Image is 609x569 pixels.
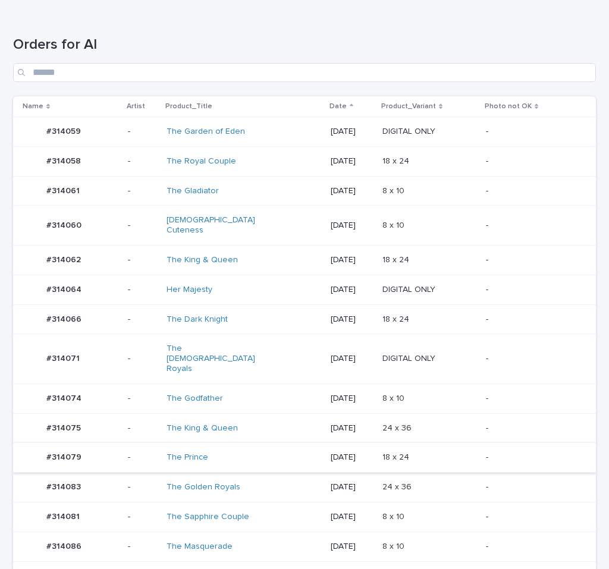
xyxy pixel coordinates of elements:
p: 24 x 36 [382,480,414,492]
p: [DATE] [331,482,373,492]
tr: #314075#314075 -The King & Queen [DATE]24 x 3624 x 36 - [13,413,596,443]
p: #314071 [46,351,82,364]
p: - [128,186,157,196]
p: [DATE] [331,127,373,137]
p: 8 x 10 [382,391,407,404]
p: [DATE] [331,255,373,265]
p: - [128,315,157,325]
a: The Prince [167,452,208,463]
p: - [128,255,157,265]
p: [DATE] [331,285,373,295]
p: 8 x 10 [382,539,407,552]
p: 18 x 24 [382,450,412,463]
p: #314086 [46,539,84,552]
a: [DEMOGRAPHIC_DATA] Cuteness [167,215,266,235]
p: [DATE] [331,512,373,522]
p: Date [329,100,347,113]
p: [DATE] [331,452,373,463]
p: Photo not OK [485,100,532,113]
p: #314058 [46,154,83,166]
p: [DATE] [331,423,373,433]
p: 8 x 10 [382,184,407,196]
p: - [128,221,157,231]
p: 24 x 36 [382,421,414,433]
a: The Godfather [167,394,223,404]
p: [DATE] [331,221,373,231]
p: - [128,512,157,522]
tr: #314060#314060 -[DEMOGRAPHIC_DATA] Cuteness [DATE]8 x 108 x 10 - [13,206,596,246]
p: - [486,186,577,196]
p: - [486,255,577,265]
tr: #314083#314083 -The Golden Royals [DATE]24 x 3624 x 36 - [13,473,596,502]
p: - [486,452,577,463]
p: 18 x 24 [382,154,412,166]
p: DIGITAL ONLY [382,124,438,137]
tr: #314064#314064 -Her Majesty [DATE]DIGITAL ONLYDIGITAL ONLY - [13,275,596,304]
p: #314060 [46,218,84,231]
tr: #314066#314066 -The Dark Knight [DATE]18 x 2418 x 24 - [13,304,596,334]
p: DIGITAL ONLY [382,282,438,295]
p: - [128,156,157,166]
p: [DATE] [331,394,373,404]
p: [DATE] [331,354,373,364]
a: The [DEMOGRAPHIC_DATA] Royals [167,344,266,373]
p: #314079 [46,450,84,463]
p: 8 x 10 [382,218,407,231]
p: - [486,156,577,166]
a: The Golden Royals [167,482,240,492]
a: The Masquerade [167,542,233,552]
p: - [486,482,577,492]
tr: #314062#314062 -The King & Queen [DATE]18 x 2418 x 24 - [13,245,596,275]
p: Product_Variant [381,100,436,113]
a: The Dark Knight [167,315,228,325]
p: - [128,285,157,295]
tr: #314074#314074 -The Godfather [DATE]8 x 108 x 10 - [13,383,596,413]
a: Her Majesty [167,285,212,295]
a: The Gladiator [167,186,219,196]
a: The Sapphire Couple [167,512,249,522]
p: DIGITAL ONLY [382,351,438,364]
p: - [486,542,577,552]
p: #314066 [46,312,84,325]
p: - [128,354,157,364]
p: #314081 [46,510,82,522]
tr: #314086#314086 -The Masquerade [DATE]8 x 108 x 10 - [13,532,596,561]
tr: #314071#314071 -The [DEMOGRAPHIC_DATA] Royals [DATE]DIGITAL ONLYDIGITAL ONLY - [13,334,596,383]
p: #314074 [46,391,84,404]
p: #314083 [46,480,83,492]
p: Product_Title [165,100,212,113]
p: 18 x 24 [382,253,412,265]
p: - [128,482,157,492]
p: - [486,285,577,295]
a: The Garden of Eden [167,127,245,137]
p: - [128,127,157,137]
p: - [486,221,577,231]
tr: #314061#314061 -The Gladiator [DATE]8 x 108 x 10 - [13,176,596,206]
tr: #314079#314079 -The Prince [DATE]18 x 2418 x 24 - [13,443,596,473]
p: - [486,315,577,325]
p: - [128,394,157,404]
a: The King & Queen [167,423,238,433]
input: Search [13,63,596,82]
p: Artist [127,100,145,113]
p: - [486,423,577,433]
tr: #314059#314059 -The Garden of Eden [DATE]DIGITAL ONLYDIGITAL ONLY - [13,117,596,146]
p: - [128,452,157,463]
h1: Orders for AI [13,36,596,54]
tr: #314058#314058 -The Royal Couple [DATE]18 x 2418 x 24 - [13,146,596,176]
tr: #314081#314081 -The Sapphire Couple [DATE]8 x 108 x 10 - [13,502,596,532]
p: [DATE] [331,156,373,166]
p: - [486,394,577,404]
p: - [128,423,157,433]
p: #314059 [46,124,83,137]
p: [DATE] [331,186,373,196]
p: [DATE] [331,542,373,552]
p: - [128,542,157,552]
p: #314061 [46,184,82,196]
p: 18 x 24 [382,312,412,325]
p: - [486,354,577,364]
p: Name [23,100,43,113]
p: #314064 [46,282,84,295]
p: 8 x 10 [382,510,407,522]
p: - [486,127,577,137]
